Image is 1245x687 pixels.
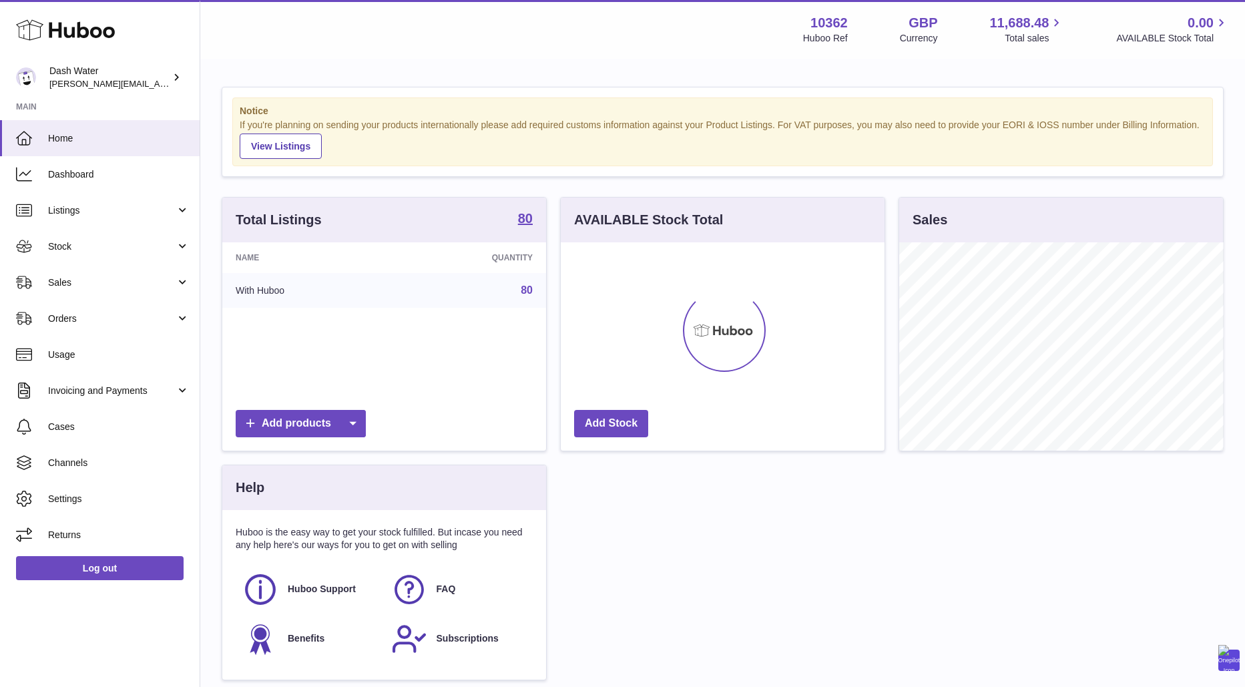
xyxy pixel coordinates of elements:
span: Channels [48,457,190,469]
span: [PERSON_NAME][EMAIL_ADDRESS][DOMAIN_NAME] [49,78,268,89]
strong: GBP [909,14,937,32]
span: Home [48,132,190,145]
td: With Huboo [222,273,393,308]
h3: Sales [913,211,947,229]
a: Log out [16,556,184,580]
a: FAQ [391,571,527,608]
span: Listings [48,204,176,217]
span: 0.00 [1188,14,1214,32]
a: View Listings [240,134,322,159]
span: Usage [48,349,190,361]
a: 80 [518,212,533,228]
div: If you're planning on sending your products internationally please add required customs informati... [240,119,1206,159]
div: Dash Water [49,65,170,90]
span: Sales [48,276,176,289]
strong: 10362 [810,14,848,32]
a: Huboo Support [242,571,378,608]
div: Currency [900,32,938,45]
th: Quantity [393,242,546,273]
a: Add products [236,410,366,437]
span: Dashboard [48,168,190,181]
span: FAQ [437,583,456,596]
span: Orders [48,312,176,325]
span: Total sales [1005,32,1064,45]
a: Benefits [242,621,378,657]
a: 0.00 AVAILABLE Stock Total [1116,14,1229,45]
h3: Total Listings [236,211,322,229]
strong: Notice [240,105,1206,118]
h3: Help [236,479,264,497]
a: Add Stock [574,410,648,437]
h3: AVAILABLE Stock Total [574,211,723,229]
span: 11,688.48 [989,14,1049,32]
span: Returns [48,529,190,541]
a: 80 [521,284,533,296]
img: james@dash-water.com [16,67,36,87]
a: Subscriptions [391,621,527,657]
span: Cases [48,421,190,433]
strong: 80 [518,212,533,225]
div: Huboo Ref [803,32,848,45]
span: Huboo Support [288,583,356,596]
span: Stock [48,240,176,253]
span: Subscriptions [437,632,499,645]
a: 11,688.48 Total sales [989,14,1064,45]
p: Huboo is the easy way to get your stock fulfilled. But incase you need any help here's our ways f... [236,526,533,551]
th: Name [222,242,393,273]
span: Invoicing and Payments [48,385,176,397]
span: Benefits [288,632,324,645]
span: Settings [48,493,190,505]
span: AVAILABLE Stock Total [1116,32,1229,45]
